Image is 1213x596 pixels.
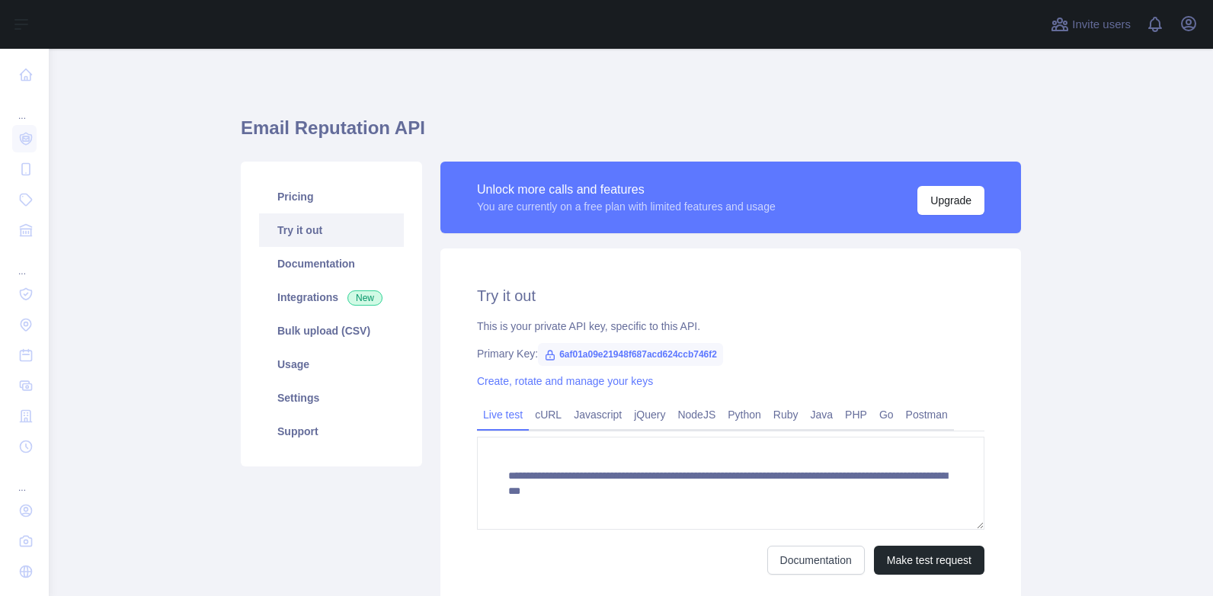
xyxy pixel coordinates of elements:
a: Pricing [259,180,404,213]
span: 6af01a09e21948f687acd624ccb746f2 [538,343,723,366]
span: New [347,290,382,306]
span: Invite users [1072,16,1131,34]
a: Postman [900,402,954,427]
a: Support [259,415,404,448]
a: Integrations New [259,280,404,314]
div: ... [12,91,37,122]
a: Settings [259,381,404,415]
a: Java [805,402,840,427]
button: Upgrade [917,186,984,215]
div: ... [12,463,37,494]
a: Documentation [767,546,865,575]
a: Documentation [259,247,404,280]
a: jQuery [628,402,671,427]
button: Make test request [874,546,984,575]
a: Javascript [568,402,628,427]
button: Invite users [1048,12,1134,37]
a: cURL [529,402,568,427]
a: Bulk upload (CSV) [259,314,404,348]
a: NodeJS [671,402,722,427]
a: Live test [477,402,529,427]
a: Ruby [767,402,805,427]
a: PHP [839,402,873,427]
a: Try it out [259,213,404,247]
a: Usage [259,348,404,381]
div: You are currently on a free plan with limited features and usage [477,199,776,214]
h1: Email Reputation API [241,116,1021,152]
div: Unlock more calls and features [477,181,776,199]
a: Create, rotate and manage your keys [477,375,653,387]
a: Python [722,402,767,427]
a: Go [873,402,900,427]
div: ... [12,247,37,277]
div: Primary Key: [477,346,984,361]
h2: Try it out [477,285,984,306]
div: This is your private API key, specific to this API. [477,319,984,334]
